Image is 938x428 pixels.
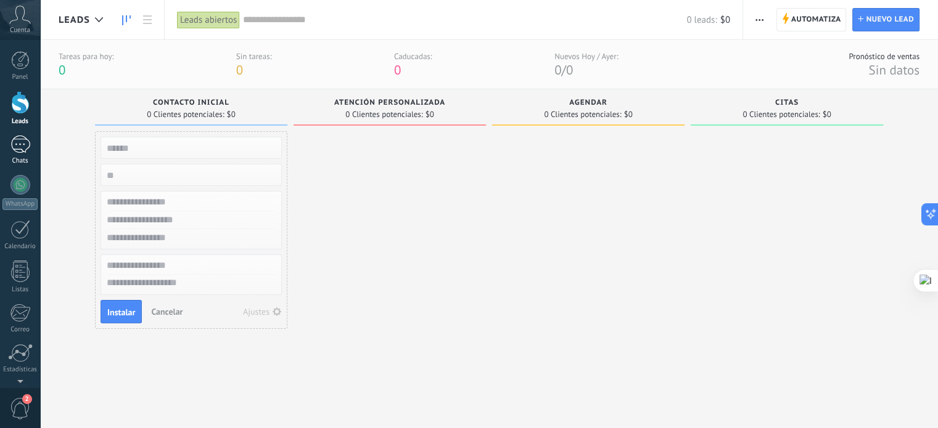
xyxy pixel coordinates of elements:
[544,111,621,118] span: 0 Clientes potenciales:
[569,99,607,107] span: Agendar
[866,9,914,31] span: Nuevo lead
[2,198,38,210] div: WhatsApp
[566,62,573,78] span: 0
[697,99,877,109] div: Citas
[686,14,717,26] span: 0 leads:
[751,8,768,31] button: Más
[554,62,561,78] span: 0
[868,62,919,78] span: Sin datos
[849,51,919,62] div: Pronóstico de ventas
[2,366,38,374] div: Estadísticas
[791,9,841,31] span: Automatiza
[624,111,633,118] span: $0
[394,62,401,78] span: 0
[852,8,919,31] a: Nuevo lead
[101,300,142,323] button: Instalar
[775,99,799,107] span: Citas
[153,99,229,107] span: Contacto inicial
[227,111,236,118] span: $0
[345,111,422,118] span: 0 Clientes potenciales:
[243,307,269,316] div: Ajustes
[2,286,38,294] div: Listas
[107,308,135,317] span: Instalar
[2,326,38,334] div: Correo
[59,51,113,62] div: Tareas para hoy:
[22,394,32,404] span: 2
[151,306,183,317] span: Cancelar
[743,111,820,118] span: 0 Clientes potenciales:
[147,111,224,118] span: 0 Clientes potenciales:
[101,99,281,109] div: Contacto inicial
[236,62,243,78] span: 0
[776,8,847,31] a: Automatiza
[239,303,286,320] button: Ajustes
[720,14,730,26] span: $0
[177,11,240,29] div: Leads abiertos
[116,8,137,32] a: Leads
[394,51,432,62] div: Caducadas:
[236,51,272,62] div: Sin tareas:
[554,51,618,62] div: Nuevos Hoy / Ayer:
[426,111,434,118] span: $0
[300,99,480,109] div: Atención Personalizada
[498,99,678,109] div: Agendar
[59,62,65,78] span: 0
[10,26,30,34] span: Cuenta
[137,8,158,32] a: Lista
[2,73,38,81] div: Panel
[334,99,445,107] span: Atención Personalizada
[562,62,566,78] span: /
[823,111,831,118] span: $0
[146,302,187,321] button: Cancelar
[2,157,38,165] div: Chats
[2,243,38,251] div: Calendario
[59,14,90,26] span: Leads
[2,118,38,126] div: Leads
